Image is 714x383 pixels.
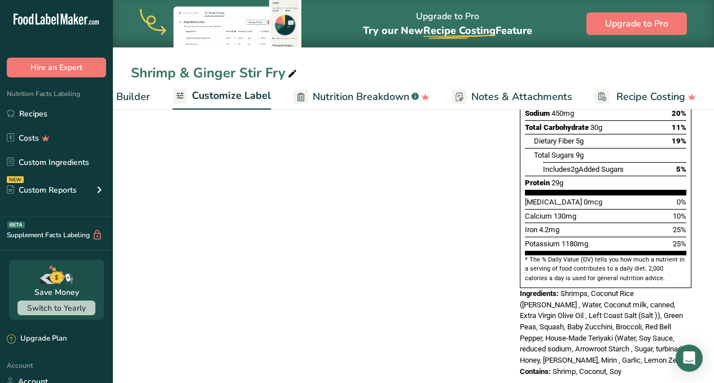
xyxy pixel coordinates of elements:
span: Switch to Yearly [27,303,86,314]
span: Try our New Feature [363,24,532,37]
span: Total Sugars [534,151,574,159]
div: Shrimp & Ginger Stir Fry [131,63,299,83]
span: Shrimp, Coconut, Soy [553,367,621,376]
span: 0mcg [584,198,602,206]
span: Nutrition Breakdown [313,89,409,105]
span: 4.2mg [539,225,559,234]
div: Upgrade to Pro [363,1,532,47]
span: 9g [576,151,584,159]
span: Upgrade to Pro [605,17,668,31]
div: Upgrade Plan [7,333,67,345]
span: 1180mg [562,240,588,248]
button: Switch to Yearly [17,301,95,315]
button: Upgrade to Pro [586,12,687,35]
span: Calcium [525,212,552,220]
a: Nutrition Breakdown [294,84,430,110]
span: 11% [672,123,686,132]
span: 25% [673,240,686,248]
span: Dietary Fiber [534,137,574,145]
a: Notes & Attachments [452,84,572,110]
a: Recipe Costing [595,84,696,110]
span: Iron [525,225,537,234]
span: 29g [551,179,563,187]
span: Notes & Attachments [471,89,572,105]
section: * The % Daily Value (DV) tells you how much a nutrient in a serving of food contributes to a dail... [525,255,686,283]
div: NEW [7,176,24,183]
div: Custom Reports [7,184,77,196]
span: 19% [672,137,686,145]
span: Ingredients: [520,289,559,298]
button: Hire an Expert [7,58,106,77]
span: 450mg [551,109,574,117]
span: 130mg [554,212,576,220]
span: 25% [673,225,686,234]
span: Sodium [525,109,550,117]
span: Protein [525,179,550,187]
span: [MEDICAL_DATA] [525,198,582,206]
span: Recipe Costing [423,24,496,37]
span: Recipe Builder [82,89,150,105]
span: Shrimps, Coconut Rice ([PERSON_NAME] , Water, Coconut milk, canned, Extra Virgin Olive Oil , Left... [520,289,687,364]
span: 30g [590,123,602,132]
span: 20% [672,109,686,117]
span: 0% [677,198,686,206]
span: 2g [571,165,579,173]
span: Recipe Costing [616,89,685,105]
span: Total Carbohydrate [525,123,589,132]
span: Customize Label [192,88,271,103]
span: Contains: [520,367,551,376]
span: 5% [676,165,686,173]
div: Save Money [34,286,79,298]
span: 5g [576,137,584,145]
span: Includes Added Sugars [543,165,624,173]
a: Customize Label [173,83,271,110]
div: BETA [7,221,25,228]
span: Potassium [525,240,560,248]
div: Open Intercom Messenger [676,345,703,372]
span: 10% [673,212,686,220]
